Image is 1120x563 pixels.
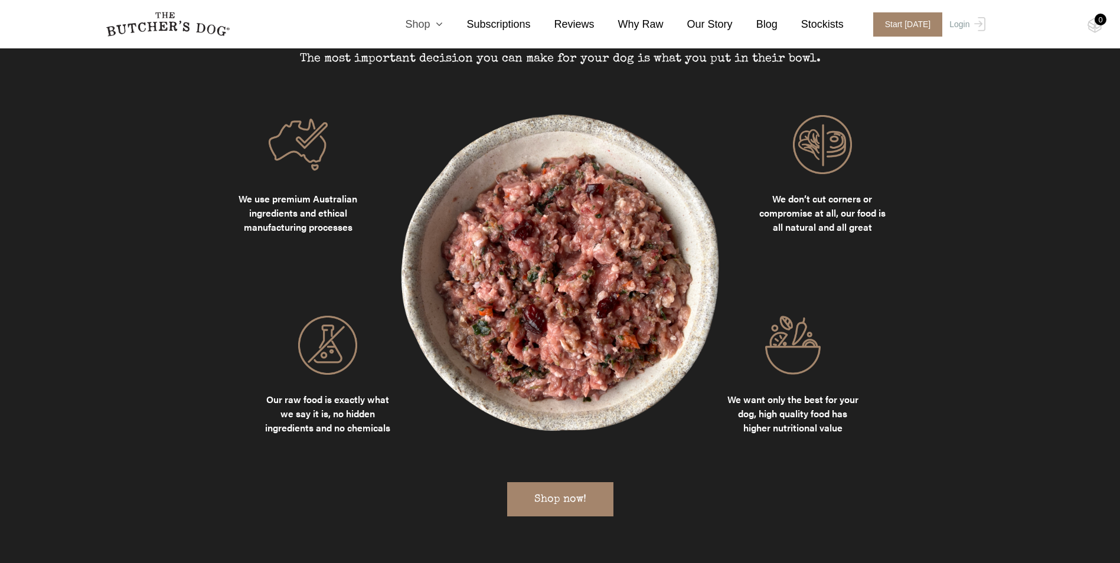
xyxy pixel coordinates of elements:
[269,115,328,174] img: Why_Raw_1.png
[757,192,888,234] p: We don’t cut corners or compromise at all, our food is all natural and all great
[733,17,778,32] a: Blog
[664,17,733,32] a: Our Story
[595,17,664,32] a: Why Raw
[861,12,947,37] a: Start [DATE]
[793,115,852,174] img: Why_Raw_2.png
[298,316,357,375] img: Why_Raw_3.png
[763,316,822,375] img: Why_Raw_4.png
[383,97,737,451] img: TBD_Duck-and-Cranberry_Bowl.png
[233,50,888,68] p: The most important decision you can make for your dog is what you put in their bowl.
[946,12,985,37] a: Login
[873,12,943,37] span: Start [DATE]
[778,17,844,32] a: Stockists
[233,192,364,234] p: We use premium Australian ingredients and ethical manufacturing processes
[1088,18,1102,33] img: TBD_Cart-Empty.png
[1095,14,1106,25] div: 0
[727,392,858,435] p: We want only the best for your dog, high quality food has higher nutritional value
[262,392,393,435] p: Our raw food is exactly what we say it is, no hidden ingredients and no chemicals
[531,17,595,32] a: Reviews
[381,17,443,32] a: Shop
[507,482,613,516] a: Shop now!
[443,17,530,32] a: Subscriptions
